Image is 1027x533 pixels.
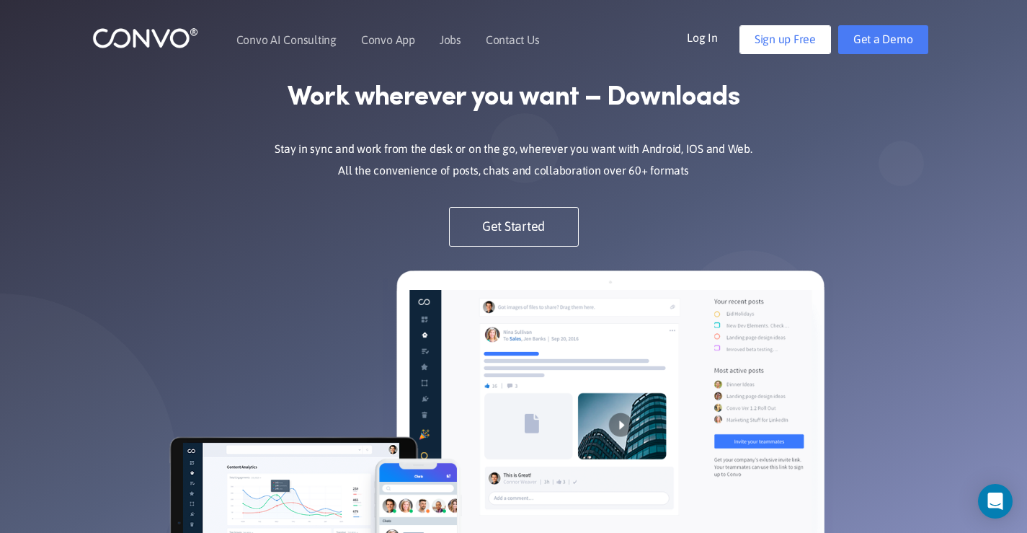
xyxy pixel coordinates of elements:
[978,484,1013,519] div: Open Intercom Messenger
[92,27,198,49] img: logo_1.png
[440,34,461,45] a: Jobs
[288,82,739,115] strong: Work wherever you want – Downloads
[361,34,415,45] a: Convo App
[687,25,739,48] a: Log In
[251,138,777,182] p: Stay in sync and work from the desk or on the go, wherever you want with Android, IOS and Web. Al...
[449,207,579,247] a: Get Started
[739,25,831,54] a: Sign up Free
[838,25,928,54] a: Get a Demo
[236,34,337,45] a: Convo AI Consulting
[486,34,540,45] a: Contact Us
